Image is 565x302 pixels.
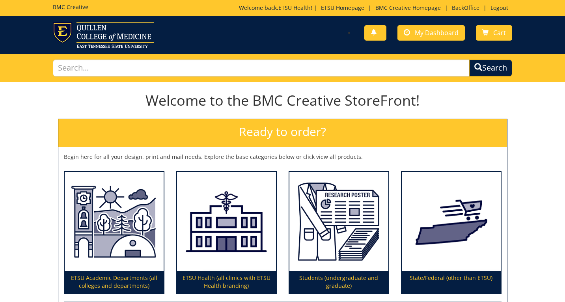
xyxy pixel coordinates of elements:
a: Logout [487,4,512,11]
h5: BMC Creative [53,4,88,10]
img: Students (undergraduate and graduate) [289,172,388,271]
p: Begin here for all your design, print and mail needs. Explore the base categories below or click ... [64,153,502,161]
span: My Dashboard [415,28,459,37]
p: ETSU Health (all clinics with ETSU Health branding) [177,271,276,293]
a: BMC Creative Homepage [371,4,445,11]
img: ETSU Health (all clinics with ETSU Health branding) [177,172,276,271]
a: ETSU Homepage [317,4,368,11]
a: Students (undergraduate and graduate) [289,172,388,293]
a: State/Federal (other than ETSU) [402,172,501,293]
a: ETSU Health [278,4,311,11]
a: My Dashboard [397,25,465,41]
p: Students (undergraduate and graduate) [289,271,388,293]
img: ETSU Academic Departments (all colleges and departments) [65,172,164,271]
button: Search [469,60,512,76]
img: ETSU logo [53,22,154,48]
a: Cart [476,25,512,41]
h1: Welcome to the BMC Creative StoreFront! [58,93,507,108]
a: ETSU Health (all clinics with ETSU Health branding) [177,172,276,293]
span: Cart [493,28,506,37]
h2: Ready to order? [58,119,507,147]
input: Search... [53,60,469,76]
p: State/Federal (other than ETSU) [402,271,501,293]
p: ETSU Academic Departments (all colleges and departments) [65,271,164,293]
p: Welcome back, ! | | | | [239,4,512,12]
a: BackOffice [448,4,483,11]
img: State/Federal (other than ETSU) [402,172,501,271]
a: ETSU Academic Departments (all colleges and departments) [65,172,164,293]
